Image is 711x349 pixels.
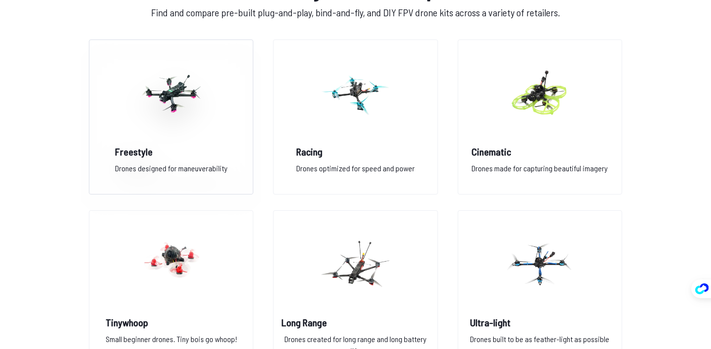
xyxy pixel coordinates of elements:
a: image of categoryRacingDrones optimized for speed and power [273,39,437,194]
p: Drones optimized for speed and power [296,162,415,182]
h2: Racing [296,145,415,158]
h2: Freestyle [115,145,228,158]
h2: Cinematic [472,145,608,158]
p: Drones made for capturing beautiful imagery [472,162,608,182]
img: image of category [320,50,391,137]
img: image of category [320,221,391,308]
h2: Ultra-light [470,315,609,329]
img: image of category [504,221,575,308]
a: image of categoryFreestyleDrones designed for maneuverability [89,39,253,194]
h2: Long Range [281,315,429,329]
img: image of category [136,50,207,137]
img: image of category [136,221,207,308]
img: image of category [504,50,575,137]
a: image of categoryCinematicDrones made for capturing beautiful imagery [458,39,622,194]
h2: Tinywhoop [106,315,237,329]
p: Find and compare pre-built plug-and-play, bind-and-fly, and DIY FPV drone kits across a variety o... [87,5,624,20]
p: Drones designed for maneuverability [115,162,228,182]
